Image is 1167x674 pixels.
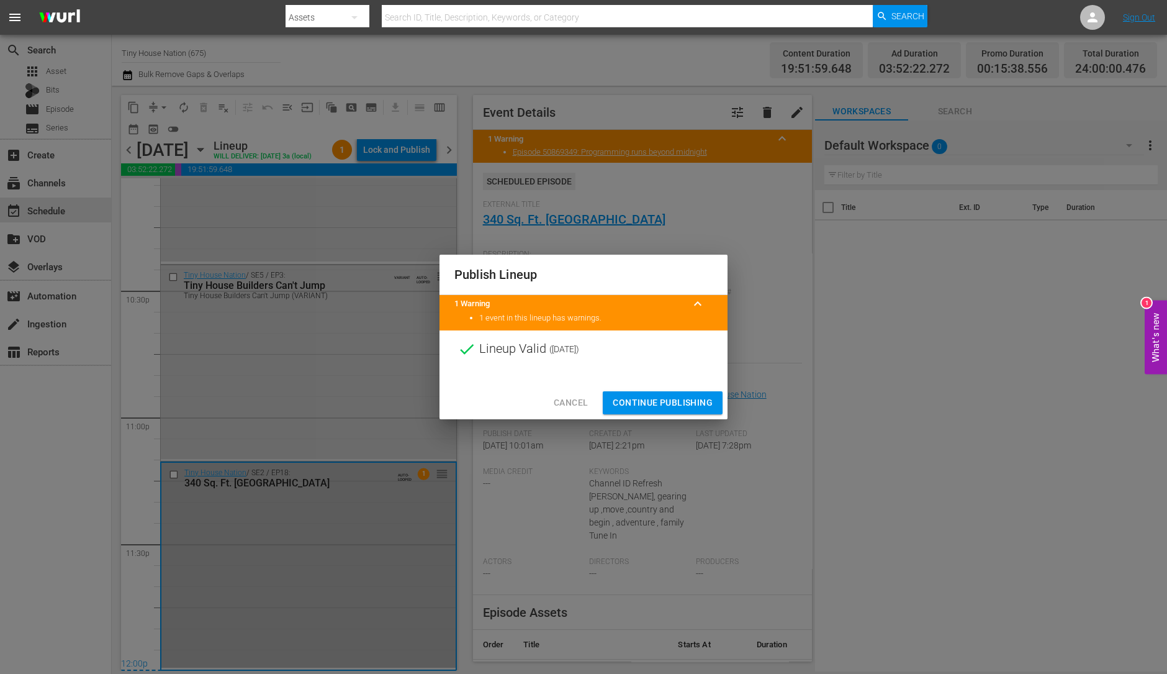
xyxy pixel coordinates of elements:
span: Search [891,5,924,27]
span: menu [7,10,22,25]
span: ( [DATE] ) [549,340,579,358]
img: ans4CAIJ8jUAAAAAAAAAAAAAAAAAAAAAAAAgQb4GAAAAAAAAAAAAAAAAAAAAAAAAJMjXAAAAAAAAAAAAAAAAAAAAAAAAgAT5G... [30,3,89,32]
title: 1 Warning [454,298,683,310]
span: keyboard_arrow_up [690,296,705,311]
span: Cancel [554,395,588,411]
button: keyboard_arrow_up [683,289,713,319]
div: Lineup Valid [439,330,728,368]
button: Continue Publishing [603,391,723,414]
button: Open Feedback Widget [1145,300,1167,374]
a: Sign Out [1123,12,1155,22]
li: 1 event in this lineup has warnings. [479,312,713,324]
span: Continue Publishing [613,395,713,411]
h2: Publish Lineup [454,265,713,285]
button: Cancel [544,391,598,414]
div: 1 [1142,298,1151,307]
